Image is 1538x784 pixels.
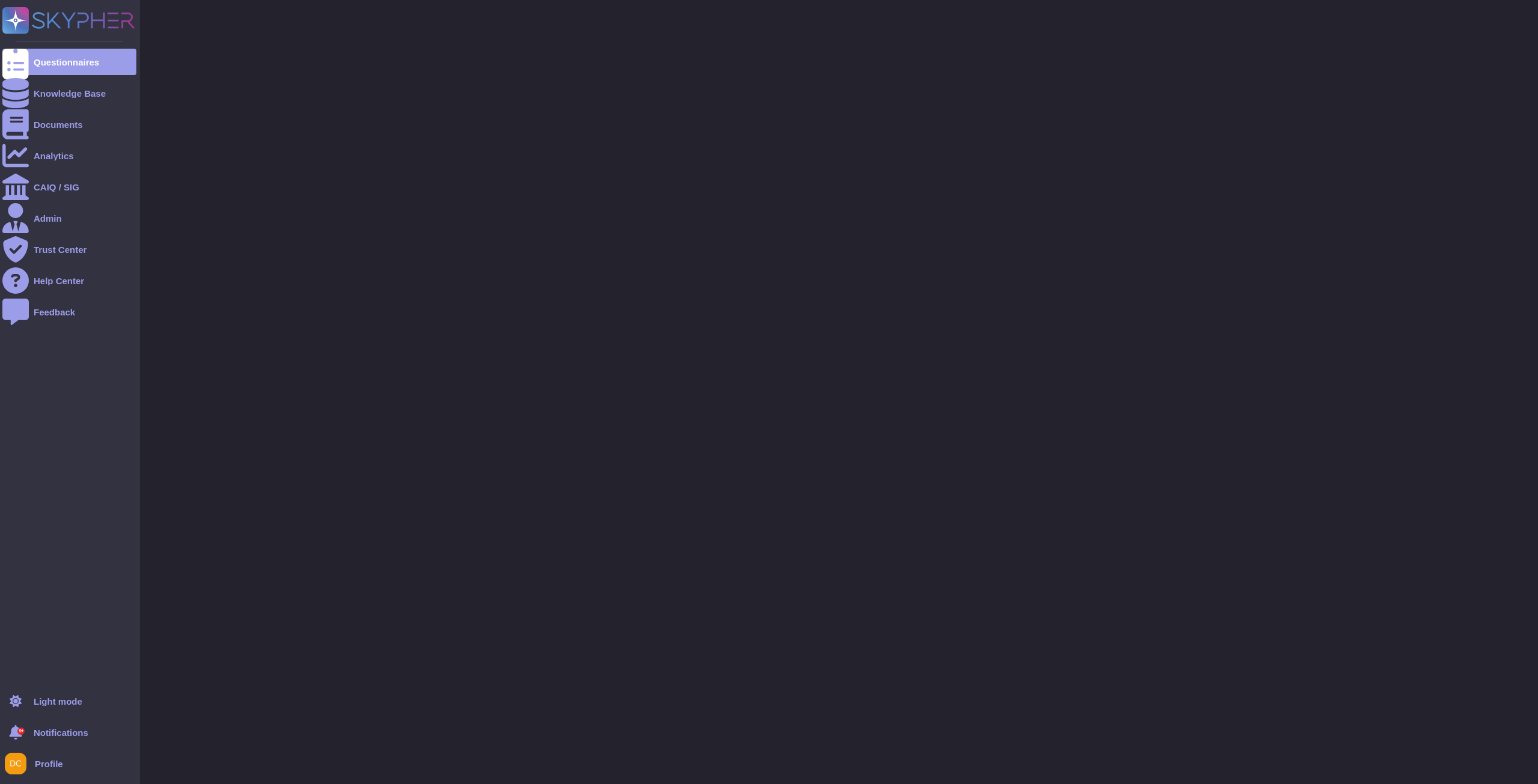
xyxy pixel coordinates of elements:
div: Admin [34,214,62,223]
div: Trust Center [34,245,87,254]
span: Notifications [34,728,88,737]
div: Documents [34,120,83,129]
a: CAIQ / SIG [2,174,136,200]
div: CAIQ / SIG [34,183,79,192]
div: 9+ [17,728,25,735]
a: Feedback [2,299,136,325]
a: Analytics [2,142,136,169]
a: Trust Center [2,236,136,263]
div: Questionnaires [34,58,99,67]
div: Help Center [34,276,84,285]
div: Knowledge Base [34,89,106,98]
a: Questionnaires [2,49,136,75]
a: Help Center [2,267,136,294]
div: Light mode [34,697,82,706]
a: Documents [2,111,136,138]
a: Admin [2,205,136,231]
span: Profile [35,759,63,768]
div: Analytics [34,151,74,160]
button: user [2,750,35,777]
div: Feedback [34,308,75,317]
a: Knowledge Base [2,80,136,106]
img: user [5,753,26,774]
